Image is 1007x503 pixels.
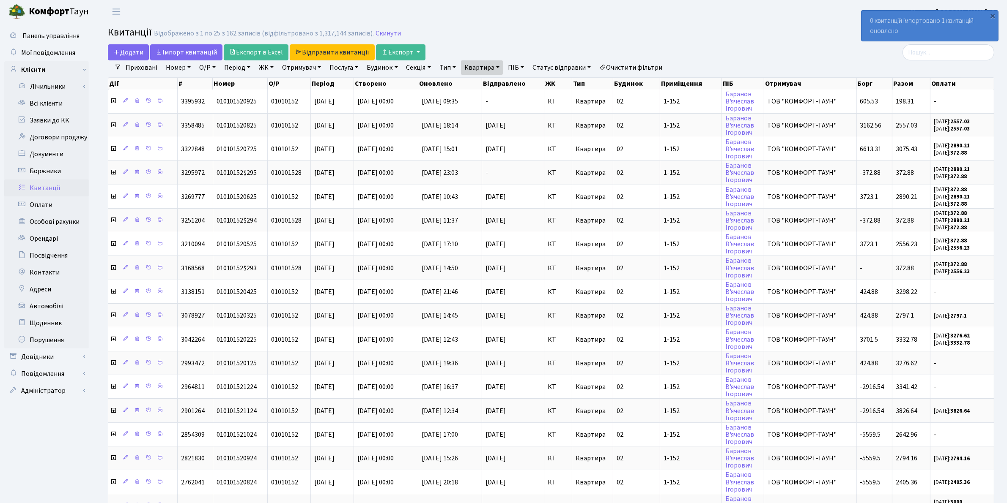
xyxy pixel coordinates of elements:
a: БарановВ'ячеславІгорович [725,161,754,185]
small: [DATE]: [934,224,967,231]
span: 01010152 [271,144,298,154]
a: Секція [403,60,434,75]
span: [DATE] [314,121,335,130]
small: [DATE]: [934,149,967,157]
a: О/Р [196,60,219,75]
span: 3723.1 [860,239,878,249]
a: Посвідчення [4,247,89,264]
small: [DATE]: [934,200,967,208]
span: 010101520925 [217,97,257,106]
span: Квартира [576,287,606,296]
a: БарановВ'ячеславІгорович [725,232,754,256]
a: Очистити фільтри [596,60,666,75]
a: Послуга [326,60,362,75]
small: [DATE]: [934,118,970,125]
small: [DATE]: [934,244,970,252]
a: Експорт в Excel [224,44,288,60]
span: КТ [548,336,568,343]
a: Довідники [4,348,89,365]
span: Мої повідомлення [21,48,75,57]
span: 1-152 [664,360,718,367]
span: 2993472 [181,359,205,368]
div: 0 квитанцій імпортовано 1 квитанцій оновлено [862,11,998,41]
button: Переключити навігацію [106,5,127,19]
span: [DATE] [314,239,335,249]
span: 02 [617,287,623,296]
span: 010101528 [271,264,302,273]
span: 01010152$295 [217,168,257,177]
a: Тип [436,60,459,75]
span: [DATE] 00:00 [357,121,394,130]
small: [DATE]: [934,332,970,340]
a: Скинути [376,30,401,38]
span: 424.88 [860,311,878,320]
span: 3138151 [181,287,205,296]
span: [DATE] 00:00 [357,144,394,154]
span: 02 [617,335,623,344]
span: [DATE] [486,288,541,295]
a: Квартира [461,60,503,75]
a: Повідомлення [4,365,89,382]
a: Номер [162,60,194,75]
span: [DATE] [314,144,335,154]
span: 010101528 [271,168,302,177]
b: 2890.21 [950,217,970,224]
span: 3078927 [181,311,205,320]
small: [DATE]: [934,217,970,224]
span: 02 [617,168,623,177]
span: [DATE] [314,287,335,296]
span: 02 [617,264,623,273]
div: × [989,11,997,20]
span: ТОВ "КОМФОРТ-ТАУН" [768,312,853,319]
span: 02 [617,144,623,154]
span: [DATE] [486,312,541,319]
span: 3075.43 [896,144,917,154]
span: [DATE] 00:00 [357,359,394,368]
span: [DATE] [314,359,335,368]
input: Пошук... [903,44,994,60]
span: Квартира [576,168,606,177]
span: 02 [617,121,623,130]
span: 1-152 [664,169,718,176]
span: [DATE] [486,217,541,224]
b: Корчун [PERSON_NAME]. С. [911,7,997,16]
a: Клієнти [4,61,89,78]
span: Квартира [576,192,606,201]
span: -372.88 [860,216,881,225]
span: Квартира [576,97,606,106]
th: Період [311,78,354,90]
span: 2890.21 [896,192,917,201]
a: БарановВ'ячеславІгорович [725,470,754,494]
span: [DATE] [314,192,335,201]
span: - [934,360,991,367]
a: БарановВ'ячеславІгорович [725,114,754,137]
a: Щоденник [4,315,89,332]
b: 2556.23 [950,244,970,252]
b: 2890.21 [950,193,970,201]
span: 1-152 [664,193,718,200]
a: БарановВ'ячеславІгорович [725,304,754,327]
span: [DATE] 00:00 [357,216,394,225]
a: БарановВ'ячеславІгорович [725,90,754,113]
span: [DATE] 11:37 [422,216,458,225]
span: 372.88 [896,168,914,177]
b: 372.88 [950,224,967,231]
a: Квитанції [4,179,89,196]
small: [DATE]: [934,193,970,201]
span: 3168568 [181,264,205,273]
span: 1-152 [664,288,718,295]
a: Адміністратор [4,382,89,399]
span: Квартира [576,311,606,320]
span: 372.88 [896,216,914,225]
span: [DATE] 23:03 [422,168,458,177]
span: 010101520625 [217,192,257,201]
span: [DATE] 00:00 [357,264,394,273]
small: [DATE]: [934,339,970,347]
span: 010101520125 [217,359,257,368]
span: [DATE] 00:00 [357,239,394,249]
span: 424.88 [860,287,878,296]
span: КТ [548,241,568,247]
span: 010101520325 [217,311,257,320]
span: 01010152 [271,287,298,296]
span: 02 [617,239,623,249]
